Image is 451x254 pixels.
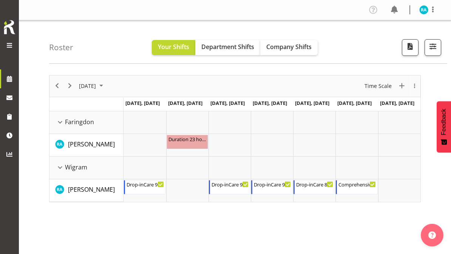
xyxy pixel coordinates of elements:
img: Rosterit icon logo [2,19,17,35]
div: next period [63,75,76,97]
button: Department Shifts [195,40,260,55]
div: Drop-inCare 9-5 [254,180,291,188]
a: [PERSON_NAME] [68,140,115,149]
div: Duration 23 hours - [PERSON_NAME] [168,135,206,143]
a: [PERSON_NAME] [68,185,115,194]
button: Filter Shifts [425,39,441,56]
div: Rachna Anderson"s event - Drop-inCare 9-5 Begin From Monday, August 18, 2025 at 9:00:00 AM GMT+12... [124,180,165,194]
span: Wigram [65,163,87,172]
span: [DATE], [DATE] [337,100,372,106]
td: Wigram resource [49,157,124,179]
span: Company Shifts [266,43,312,51]
h4: Roster [49,43,73,52]
div: overflow [408,75,420,97]
table: Timeline Week of August 18, 2025 [124,111,420,202]
div: Timeline Week of August 18, 2025 [49,75,421,202]
div: Drop-inCare 9-5 [212,180,249,188]
span: [DATE], [DATE] [168,100,202,106]
button: New Event [397,81,407,91]
button: Your Shifts [152,40,195,55]
div: Rachna Anderson"s event - Drop-inCare 9-5 Begin From Thursday, August 21, 2025 at 9:00:00 AM GMT+... [251,180,293,194]
img: help-xxl-2.png [428,231,436,239]
td: Rachna Anderson resource [49,179,124,202]
span: [DATE], [DATE] [380,100,414,106]
span: Time Scale [364,81,392,91]
button: Next [65,81,75,91]
span: Your Shifts [158,43,189,51]
div: Drop-inCare 8-4 [296,180,333,188]
div: Comprehensive Consult [338,180,375,188]
div: Drop-inCare 9-5 [127,180,164,188]
span: [DATE], [DATE] [253,100,287,106]
span: [PERSON_NAME] [68,185,115,194]
span: [DATE], [DATE] [295,100,329,106]
button: Time Scale [363,81,393,91]
span: Faringdon [65,117,94,126]
span: Department Shifts [201,43,254,51]
button: August 2025 [78,81,107,91]
div: Rachna Anderson"s event - Duration 23 hours - Rachna Anderson Begin From Tuesday, August 19, 2025... [167,135,208,149]
button: Feedback - Show survey [437,101,451,152]
button: Download a PDF of the roster according to the set date range. [402,39,419,56]
div: previous period [51,75,63,97]
span: Feedback [440,109,447,135]
span: [DATE], [DATE] [210,100,245,106]
div: August 2025 [76,75,108,97]
div: Rachna Anderson"s event - Drop-inCare 8-4 Begin From Friday, August 22, 2025 at 8:00:00 AM GMT+12... [293,180,335,194]
div: Rachna Anderson"s event - Comprehensive Consult Begin From Saturday, August 23, 2025 at 12:30:00 ... [336,180,377,194]
td: Rachna Anderson resource [49,134,124,157]
div: Rachna Anderson"s event - Drop-inCare 9-5 Begin From Wednesday, August 20, 2025 at 9:00:00 AM GMT... [209,180,250,194]
button: Company Shifts [260,40,318,55]
span: [DATE] [78,81,97,91]
span: [DATE], [DATE] [125,100,160,106]
img: rachna-anderson11498.jpg [419,5,428,14]
td: Faringdon resource [49,111,124,134]
button: Previous [52,81,62,91]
